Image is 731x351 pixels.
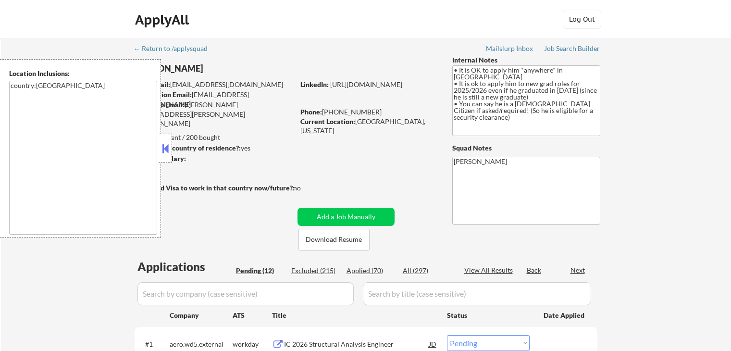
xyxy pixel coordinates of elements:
[134,143,291,153] div: yes
[486,45,534,52] div: Mailslurp Inbox
[145,339,162,349] div: #1
[236,266,284,276] div: Pending (12)
[330,80,402,88] a: [URL][DOMAIN_NAME]
[447,306,530,324] div: Status
[9,69,157,78] div: Location Inclusions:
[134,45,217,54] a: ← Return to /applysquad
[403,266,451,276] div: All (297)
[134,45,217,52] div: ← Return to /applysquad
[135,100,294,128] div: [PERSON_NAME][EMAIL_ADDRESS][PERSON_NAME][DOMAIN_NAME]
[363,282,591,305] input: Search by title (case sensitive)
[134,133,294,142] div: 70 sent / 200 bought
[298,229,370,251] button: Download Resume
[137,282,354,305] input: Search by company (case sensitive)
[135,12,192,28] div: ApplyAll
[563,10,601,29] button: Log Out
[300,80,329,88] strong: LinkedIn:
[452,143,600,153] div: Squad Notes
[527,265,542,275] div: Back
[297,208,395,226] button: Add a Job Manually
[170,339,233,349] div: aero.wd5.external
[170,311,233,320] div: Company
[272,311,438,320] div: Title
[544,311,586,320] div: Date Applied
[570,265,586,275] div: Next
[300,107,436,117] div: [PHONE_NUMBER]
[135,63,332,75] div: [PERSON_NAME]
[300,117,355,125] strong: Current Location:
[464,265,516,275] div: View All Results
[544,45,600,54] a: Job Search Builder
[284,339,429,349] div: IC 2026 Structural Analysis Engineer
[300,117,436,136] div: [GEOGRAPHIC_DATA], [US_STATE]
[347,266,395,276] div: Applied (70)
[486,45,534,54] a: Mailslurp Inbox
[544,45,600,52] div: Job Search Builder
[293,183,321,193] div: no
[135,80,294,89] div: [EMAIL_ADDRESS][DOMAIN_NAME]
[137,261,233,273] div: Applications
[300,108,322,116] strong: Phone:
[135,184,295,192] strong: Will need Visa to work in that country now/future?:
[233,339,272,349] div: workday
[452,55,600,65] div: Internal Notes
[134,144,241,152] strong: Can work in country of residence?:
[291,266,339,276] div: Excluded (215)
[135,90,294,109] div: [EMAIL_ADDRESS][DOMAIN_NAME]
[233,311,272,320] div: ATS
